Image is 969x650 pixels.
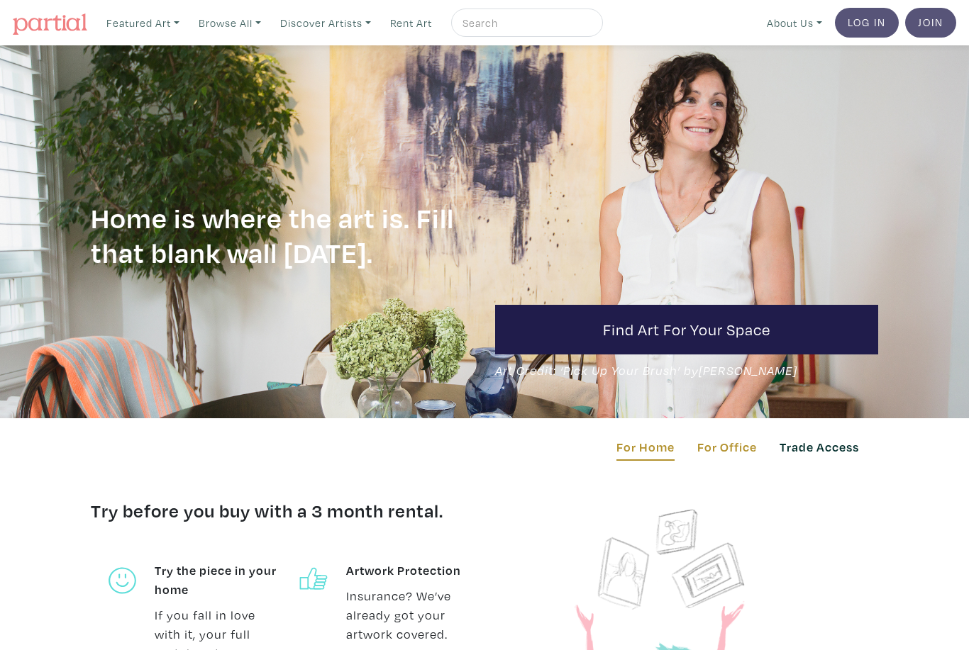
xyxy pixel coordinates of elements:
[760,9,829,38] a: About Us
[91,200,474,269] h1: Home is where the art is. Fill that blank wall [DATE].
[495,361,878,380] span: Art Credit: ‘Pick Up Your Brush’ by
[192,9,267,38] a: Browse All
[461,14,589,32] input: Search
[100,9,186,38] a: Featured Art
[905,8,956,38] a: Join
[780,437,859,456] a: Trade Access
[155,561,282,599] b: Try the piece in your home
[495,305,878,354] a: Find art for your space
[699,362,797,379] a: [PERSON_NAME]
[697,437,757,456] a: For Office
[384,9,438,38] a: Rent Art
[835,8,899,38] a: Log In
[346,561,474,580] b: Artwork Protection
[105,567,140,594] img: Try the piece in your home
[616,437,675,461] a: For Home
[297,567,332,594] img: Try the piece in your home
[274,9,377,38] a: Discover Artists
[91,499,474,560] h4: Try before you buy with a 3 month rental.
